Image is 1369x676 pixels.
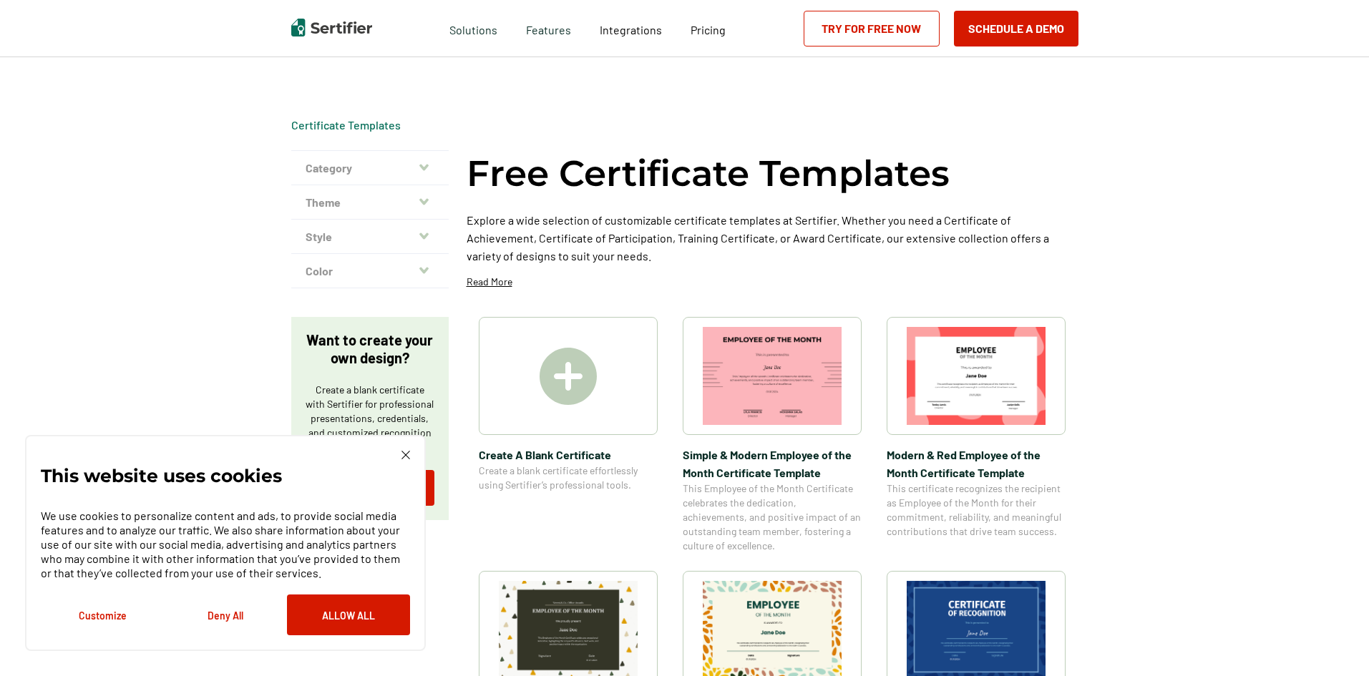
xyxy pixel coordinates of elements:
[291,118,401,132] div: Breadcrumb
[691,19,726,37] a: Pricing
[887,481,1066,539] span: This certificate recognizes the recipient as Employee of the Month for their commitment, reliabil...
[467,275,512,289] p: Read More
[291,118,401,132] a: Certificate Templates
[291,220,449,254] button: Style
[479,464,658,492] span: Create a blank certificate effortlessly using Sertifier’s professional tools.
[683,446,862,481] span: Simple & Modern Employee of the Month Certificate Template
[887,446,1066,481] span: Modern & Red Employee of the Month Certificate Template
[540,348,597,405] img: Create A Blank Certificate
[401,451,410,459] img: Cookie Popup Close
[291,151,449,185] button: Category
[164,594,287,635] button: Deny All
[467,150,950,197] h1: Free Certificate Templates
[41,594,164,635] button: Customize
[287,594,410,635] button: Allow All
[887,317,1066,553] a: Modern & Red Employee of the Month Certificate TemplateModern & Red Employee of the Month Certifi...
[41,509,410,580] p: We use cookies to personalize content and ads, to provide social media features and to analyze ou...
[306,331,434,367] p: Want to create your own design?
[683,481,862,553] span: This Employee of the Month Certificate celebrates the dedication, achievements, and positive impa...
[683,317,862,553] a: Simple & Modern Employee of the Month Certificate TemplateSimple & Modern Employee of the Month C...
[291,19,372,36] img: Sertifier | Digital Credentialing Platform
[291,185,449,220] button: Theme
[907,327,1046,425] img: Modern & Red Employee of the Month Certificate Template
[479,446,658,464] span: Create A Blank Certificate
[291,254,449,288] button: Color
[600,19,662,37] a: Integrations
[954,11,1078,46] button: Schedule a Demo
[41,469,282,483] p: This website uses cookies
[449,19,497,37] span: Solutions
[526,19,571,37] span: Features
[804,11,940,46] a: Try for Free Now
[600,23,662,36] span: Integrations
[691,23,726,36] span: Pricing
[467,211,1078,265] p: Explore a wide selection of customizable certificate templates at Sertifier. Whether you need a C...
[306,383,434,454] p: Create a blank certificate with Sertifier for professional presentations, credentials, and custom...
[703,327,842,425] img: Simple & Modern Employee of the Month Certificate Template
